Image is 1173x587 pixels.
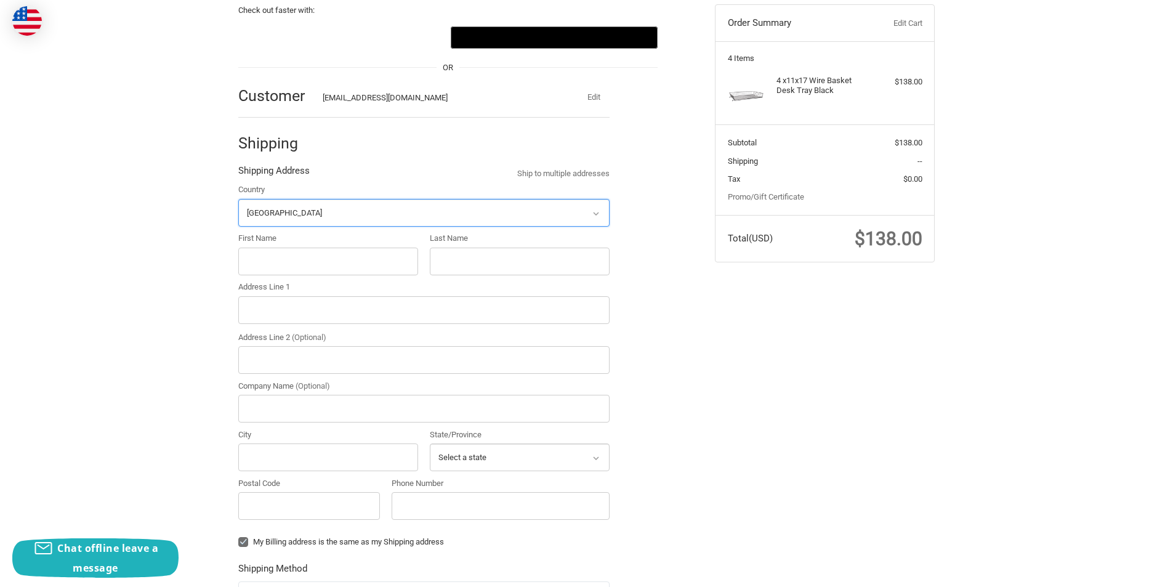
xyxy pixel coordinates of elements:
span: $0.00 [903,174,922,184]
iframe: PayPal-paypal [238,26,446,49]
iframe: Google Customer Reviews [1071,554,1173,587]
label: Address Line 1 [238,281,610,293]
span: Total (USD) [728,233,773,244]
h2: Shipping [238,134,310,153]
label: Last Name [430,232,610,245]
span: -- [917,156,922,166]
button: Google Pay [451,26,658,49]
h4: 4 x 11x17 Wire Basket Desk Tray Black [776,76,871,96]
h2: Customer [238,86,310,105]
label: Country [238,184,610,196]
img: duty and tax information for United States [12,6,42,36]
span: Subtotal [728,138,757,147]
span: Shipping [728,156,758,166]
legend: Shipping Address [238,164,310,184]
span: Tax [728,174,740,184]
label: Company Name [238,380,610,392]
legend: Shipping Method [238,562,307,581]
label: City [238,429,418,441]
small: (Optional) [292,333,326,342]
span: OR [437,62,459,74]
label: Postal Code [238,477,380,490]
p: Check out faster with: [238,4,658,17]
span: Chat offline leave a message [57,541,158,575]
span: $138.00 [895,138,922,147]
label: Phone Number [392,477,610,490]
label: My Billing address is the same as my Shipping address [238,537,610,547]
h3: Order Summary [728,17,861,30]
span: $138.00 [855,228,922,249]
label: Address Line 2 [238,331,610,344]
button: Edit [578,89,610,106]
button: Chat offline leave a message [12,538,179,578]
label: First Name [238,232,418,245]
h3: 4 Items [728,54,922,63]
div: $138.00 [874,76,922,88]
a: Promo/Gift Certificate [728,192,804,201]
small: (Optional) [296,381,330,391]
label: State/Province [430,429,610,441]
a: Ship to multiple addresses [517,168,610,180]
div: [EMAIL_ADDRESS][DOMAIN_NAME] [323,92,554,104]
a: Edit Cart [861,17,922,30]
